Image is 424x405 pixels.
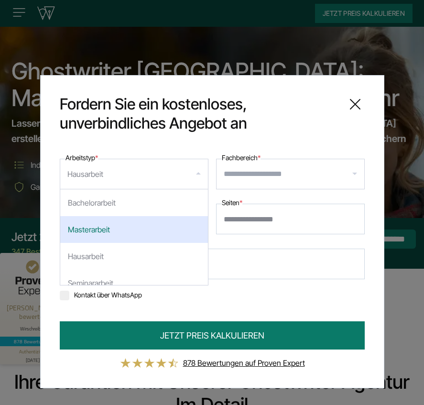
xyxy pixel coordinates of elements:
[60,216,208,243] div: Masterarbeit
[60,270,208,296] div: Seminararbeit
[160,329,264,342] span: JETZT PREIS KALKULIEREN
[222,197,242,208] label: Seiten
[60,291,142,299] label: Kontakt über WhatsApp
[183,358,305,368] a: 878 Bewertungen auf Proven Expert
[60,321,365,350] button: JETZT PREIS KALKULIEREN
[222,152,261,164] label: Fachbereich
[65,152,98,164] label: Arbeitstyp
[60,95,338,133] span: Fordern Sie ein kostenloses, unverbindliches Angebot an
[60,243,208,270] div: Hausarbeit
[67,166,103,182] div: Hausarbeit
[60,189,208,216] div: Bachelorarbeit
